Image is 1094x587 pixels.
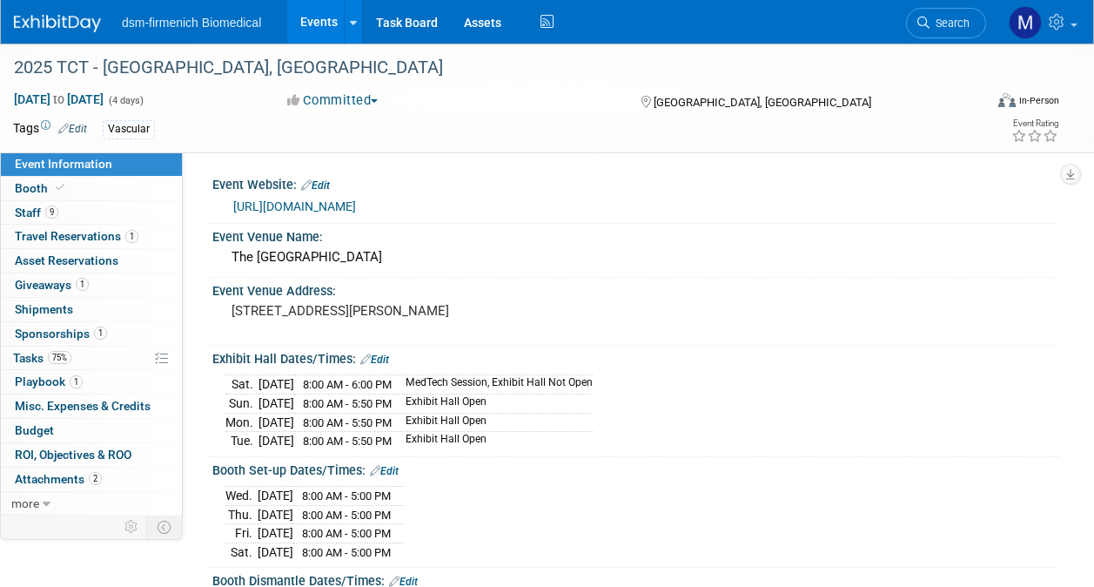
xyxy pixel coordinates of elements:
a: [URL][DOMAIN_NAME] [233,199,356,213]
span: 8:00 AM - 5:50 PM [303,397,392,410]
span: Booth [15,181,68,195]
a: Tasks75% [1,347,182,370]
a: Edit [360,354,389,366]
span: Shipments [15,302,73,316]
span: 8:00 AM - 6:00 PM [303,378,392,391]
span: more [11,496,39,510]
td: Tags [13,119,87,139]
span: Travel Reservations [15,229,138,243]
span: Budget [15,423,54,437]
span: Sponsorships [15,327,107,341]
a: Edit [370,465,399,477]
td: [DATE] [258,524,293,543]
td: Thu. [225,505,258,524]
span: 8:00 AM - 5:00 PM [302,489,391,503]
td: [DATE] [258,543,293,561]
span: [GEOGRAPHIC_DATA], [GEOGRAPHIC_DATA] [654,96,871,109]
div: In-Person [1018,94,1059,107]
td: MedTech Session, Exhibit Hall Not Open [395,375,593,395]
td: [DATE] [258,487,293,506]
div: 2025 TCT - [GEOGRAPHIC_DATA], [GEOGRAPHIC_DATA] [8,52,970,84]
span: 1 [76,278,89,291]
span: 1 [70,375,83,388]
div: Event Venue Address: [212,278,1059,300]
span: 9 [45,206,58,219]
td: Mon. [225,413,258,432]
span: to [50,92,67,106]
div: Event Website: [212,172,1059,194]
span: 75% [48,351,71,364]
span: Playbook [15,374,83,388]
div: Event Venue Name: [212,224,1059,246]
img: Melanie Davison [1009,6,1042,39]
div: The [GEOGRAPHIC_DATA] [225,244,1046,271]
button: Committed [281,91,385,110]
div: Event Rating [1011,119,1058,128]
span: dsm-firmenich Biomedical [122,16,261,30]
a: ROI, Objectives & ROO [1,443,182,467]
div: Event Format [907,91,1059,117]
span: 1 [94,327,107,340]
a: Booth [1,177,182,200]
span: Misc. Expenses & Credits [15,399,151,413]
td: [DATE] [258,375,294,395]
span: Giveaways [15,278,89,292]
span: Search [930,17,970,30]
td: Toggle Event Tabs [147,516,183,538]
span: 8:00 AM - 5:00 PM [302,546,391,559]
a: Playbook1 [1,370,182,394]
a: Attachments2 [1,468,182,491]
span: [DATE] [DATE] [13,91,104,107]
span: 1 [125,230,138,243]
td: [DATE] [258,413,294,432]
span: 8:00 AM - 5:00 PM [302,509,391,522]
img: ExhibitDay [14,15,101,32]
pre: [STREET_ADDRESS][PERSON_NAME] [232,303,546,319]
span: Event Information [15,157,112,171]
span: 8:00 AM - 5:50 PM [303,416,392,429]
div: Exhibit Hall Dates/Times: [212,346,1059,368]
td: Tue. [225,432,258,450]
div: Booth Set-up Dates/Times: [212,457,1059,480]
td: [DATE] [258,432,294,450]
div: Vascular [103,120,155,138]
td: Sat. [225,543,258,561]
a: Misc. Expenses & Credits [1,395,182,418]
td: Exhibit Hall Open [395,395,593,414]
td: Sat. [225,375,258,395]
a: Edit [58,123,87,135]
td: Fri. [225,524,258,543]
a: Search [906,8,986,38]
a: Shipments [1,298,182,321]
td: [DATE] [258,505,293,524]
span: ROI, Objectives & ROO [15,448,131,462]
a: Travel Reservations1 [1,225,182,248]
span: Asset Reservations [15,253,118,267]
a: Asset Reservations [1,249,182,273]
span: 2 [89,472,102,485]
span: (4 days) [107,95,144,106]
a: more [1,492,182,516]
td: Sun. [225,395,258,414]
a: Giveaways1 [1,273,182,297]
a: Budget [1,419,182,442]
span: 8:00 AM - 5:00 PM [302,527,391,540]
i: Booth reservation complete [56,183,64,192]
span: Tasks [13,351,71,365]
td: Exhibit Hall Open [395,432,593,450]
span: Staff [15,206,58,219]
a: Staff9 [1,201,182,225]
td: [DATE] [258,395,294,414]
td: Exhibit Hall Open [395,413,593,432]
a: Event Information [1,152,182,176]
a: Edit [301,179,330,192]
a: Sponsorships1 [1,322,182,346]
img: Format-Inperson.png [998,93,1016,107]
span: Attachments [15,472,102,486]
span: 8:00 AM - 5:50 PM [303,435,392,448]
td: Personalize Event Tab Strip [117,516,147,538]
td: Wed. [225,487,258,506]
